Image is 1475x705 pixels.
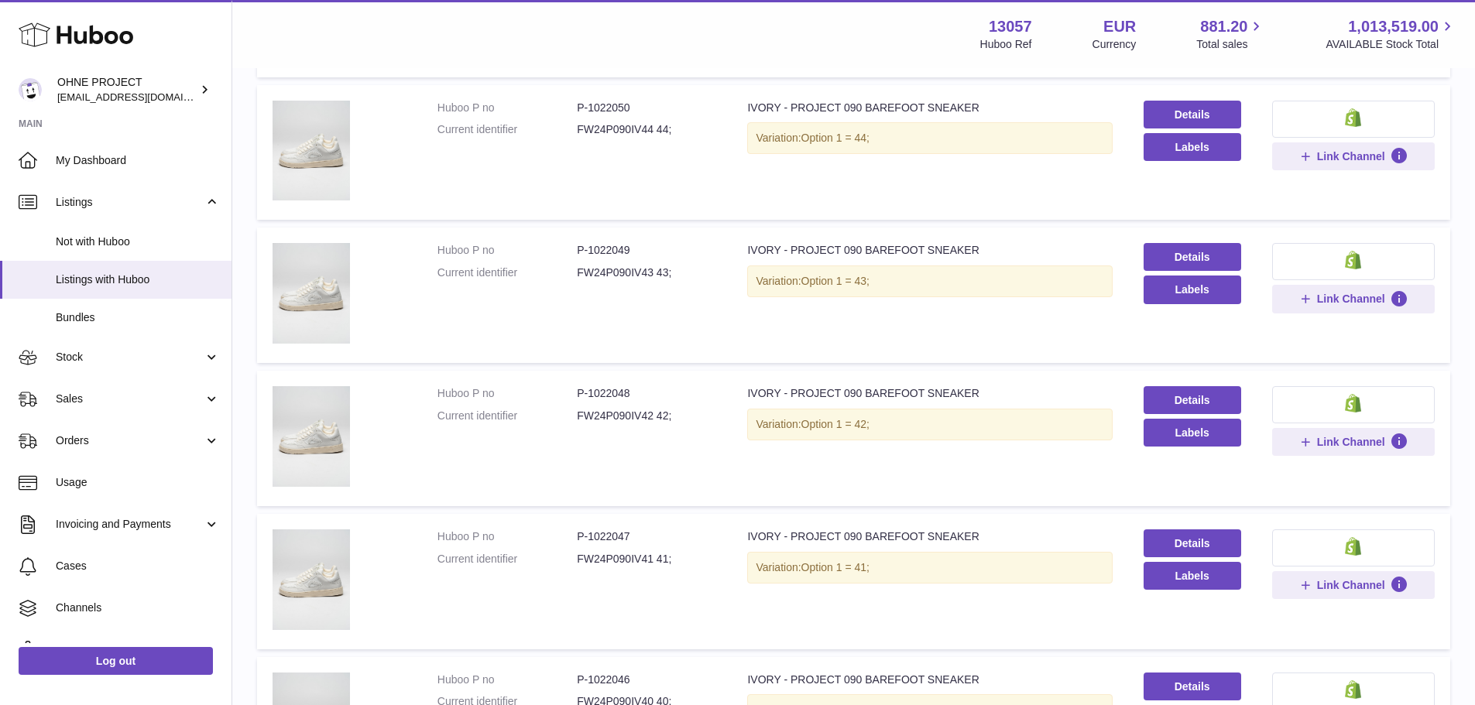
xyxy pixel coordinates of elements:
[1144,419,1241,447] button: Labels
[437,552,577,566] dt: Current identifier
[1144,562,1241,590] button: Labels
[1144,672,1241,700] a: Details
[1326,37,1456,52] span: AVAILABLE Stock Total
[801,561,870,573] span: Option 1 = 41;
[747,122,1112,154] div: Variation:
[437,529,577,544] dt: Huboo P no
[1272,285,1435,313] button: Link Channel
[1317,578,1385,592] span: Link Channel
[1345,108,1361,127] img: shopify-small.png
[747,243,1112,258] div: IVORY - PROJECT 090 BAREFOOT SNEAKER
[577,243,716,258] dd: P-1022049
[577,122,716,137] dd: FW24P090IV44 44;
[1345,537,1361,556] img: shopify-small.png
[747,265,1112,297] div: Variation:
[437,265,577,280] dt: Current identifier
[980,37,1032,52] div: Huboo Ref
[1144,101,1241,128] a: Details
[1272,571,1435,599] button: Link Channel
[1272,428,1435,456] button: Link Channel
[1317,292,1385,306] span: Link Channel
[56,272,220,287] span: Listings with Huboo
[1345,251,1361,269] img: shopify-small.png
[56,153,220,168] span: My Dashboard
[56,433,204,448] span: Orders
[56,392,204,406] span: Sales
[747,386,1112,401] div: IVORY - PROJECT 090 BAREFOOT SNEAKER
[1144,133,1241,161] button: Labels
[1144,386,1241,414] a: Details
[56,234,220,249] span: Not with Huboo
[747,672,1112,687] div: IVORY - PROJECT 090 BAREFOOT SNEAKER
[273,386,350,487] img: IVORY - PROJECT 090 BAREFOOT SNEAKER
[1144,243,1241,271] a: Details
[273,101,350,201] img: IVORY - PROJECT 090 BAREFOOT SNEAKER
[1348,16,1439,37] span: 1,013,519.00
[577,101,716,115] dd: P-1022050
[1093,37,1137,52] div: Currency
[989,16,1032,37] strong: 13057
[56,517,204,532] span: Invoicing and Payments
[1326,16,1456,52] a: 1,013,519.00 AVAILABLE Stock Total
[437,409,577,423] dt: Current identifier
[747,101,1112,115] div: IVORY - PROJECT 090 BAREFOOT SNEAKER
[56,559,220,573] span: Cases
[577,552,716,566] dd: FW24P090IV41 41;
[56,350,204,364] span: Stock
[19,647,213,675] a: Log out
[1345,394,1361,412] img: shopify-small.png
[577,409,716,423] dd: FW24P090IV42 42;
[801,275,870,287] span: Option 1 = 43;
[1196,37,1265,52] span: Total sales
[19,78,42,101] img: internalAdmin-13057@internal.huboo.com
[56,195,204,210] span: Listings
[1317,149,1385,163] span: Link Channel
[56,601,220,615] span: Channels
[437,243,577,258] dt: Huboo P no
[747,409,1112,440] div: Variation:
[1144,275,1241,303] button: Labels
[56,310,220,325] span: Bundles
[1272,142,1435,170] button: Link Channel
[437,386,577,401] dt: Huboo P no
[1144,529,1241,557] a: Details
[747,552,1112,584] div: Variation:
[577,265,716,280] dd: FW24P090IV43 43;
[1103,16,1136,37] strong: EUR
[577,386,716,401] dd: P-1022048
[577,529,716,544] dd: P-1022047
[577,672,716,687] dd: P-1022046
[57,75,197,104] div: OHNE PROJECT
[801,418,870,430] span: Option 1 = 42;
[273,243,350,344] img: IVORY - PROJECT 090 BAREFOOT SNEAKER
[56,475,220,490] span: Usage
[57,91,228,103] span: [EMAIL_ADDRESS][DOMAIN_NAME]
[437,122,577,137] dt: Current identifier
[1196,16,1265,52] a: 881.20 Total sales
[801,132,870,144] span: Option 1 = 44;
[1317,435,1385,449] span: Link Channel
[1345,680,1361,699] img: shopify-small.png
[747,529,1112,544] div: IVORY - PROJECT 090 BAREFOOT SNEAKER
[273,529,350,630] img: IVORY - PROJECT 090 BAREFOOT SNEAKER
[56,642,220,657] span: Settings
[437,672,577,687] dt: Huboo P no
[1200,16,1247,37] span: 881.20
[437,101,577,115] dt: Huboo P no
